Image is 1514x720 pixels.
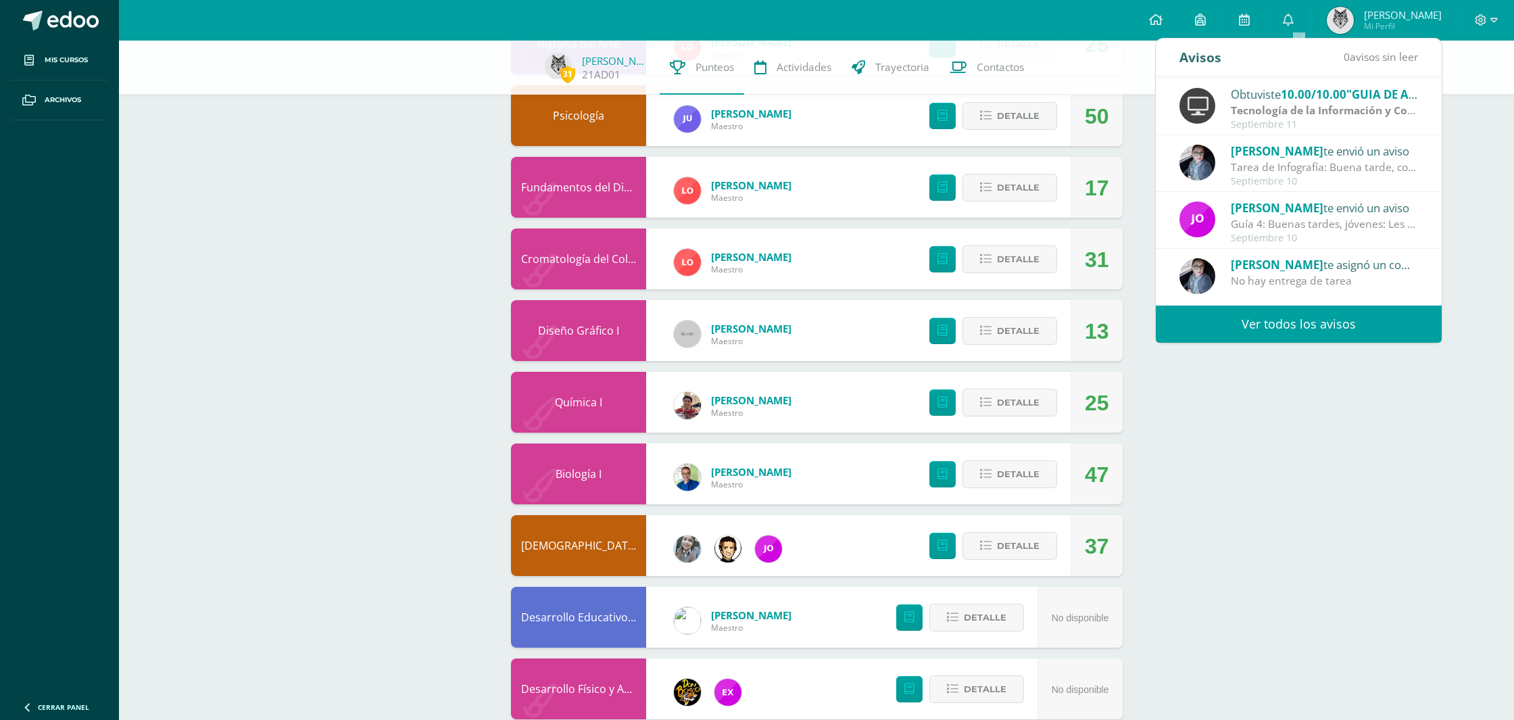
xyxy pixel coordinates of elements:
[711,393,791,407] span: [PERSON_NAME]
[511,587,646,648] div: Desarrollo Educativo y Proyecto de Vida
[660,41,744,95] a: Punteos
[997,390,1040,415] span: Detalle
[962,102,1057,130] button: Detalle
[1231,200,1323,216] span: [PERSON_NAME]
[997,533,1040,558] span: Detalle
[1231,142,1419,160] div: te envió un aviso
[11,41,108,80] a: Mis cursos
[1364,20,1442,32] span: Mi Perfil
[1052,684,1109,695] span: No disponible
[1231,119,1419,130] div: Septiembre 11
[511,515,646,576] div: Biblia
[674,535,701,562] img: cba4c69ace659ae4cf02a5761d9a2473.png
[962,532,1057,560] button: Detalle
[929,675,1024,703] button: Detalle
[674,392,701,419] img: cb93aa548b99414539690fcffb7d5efd.png
[777,60,831,74] span: Actividades
[1085,516,1109,577] div: 37
[1179,201,1215,237] img: 6614adf7432e56e5c9e182f11abb21f1.png
[1344,49,1350,64] span: 0
[45,95,81,105] span: Archivos
[695,60,734,74] span: Punteos
[1231,176,1419,187] div: Septiembre 10
[674,607,701,634] img: 6dfd641176813817be49ede9ad67d1c4.png
[1179,39,1221,76] div: Avisos
[711,322,791,335] span: [PERSON_NAME]
[964,605,1006,630] span: Detalle
[997,247,1040,272] span: Detalle
[939,41,1034,95] a: Contactos
[560,66,575,82] span: 31
[711,335,791,347] span: Maestro
[711,479,791,490] span: Maestro
[1231,216,1419,232] div: Guía 4: Buenas tardes, jóvenes: Les recuerdo que aún hay grupos pendientes de entregar su trabajo...
[1179,145,1215,181] img: 702136d6d401d1cd4ce1c6f6778c2e49.png
[674,679,701,706] img: 21dcd0747afb1b787494880446b9b401.png
[711,407,791,418] span: Maestro
[841,41,939,95] a: Trayectoria
[1231,160,1419,175] div: Tarea de Infografía: Buena tarde, con preocupación he notado que algunos alumnos no están entrega...
[744,41,841,95] a: Actividades
[1085,86,1109,147] div: 50
[755,535,782,562] img: 6614adf7432e56e5c9e182f11abb21f1.png
[714,535,741,562] img: 3c6982f7dfb72f48fca5b3f49e2de08c.png
[674,320,701,347] img: 60x60
[711,622,791,633] span: Maestro
[1231,103,1419,118] div: | Zona
[997,175,1040,200] span: Detalle
[711,250,791,264] span: [PERSON_NAME]
[1231,256,1419,273] div: te asignó un comentario en 'GA2' para 'Lengua y Literatura 4'
[674,464,701,491] img: 692ded2a22070436d299c26f70cfa591.png
[1231,233,1419,244] div: Septiembre 10
[977,60,1024,74] span: Contactos
[711,107,791,120] span: [PERSON_NAME]
[511,85,646,146] div: Psicología
[964,677,1006,702] span: Detalle
[582,54,650,68] a: [PERSON_NAME]
[511,157,646,218] div: Fundamentos del Diseño
[711,120,791,132] span: Maestro
[997,103,1040,128] span: Detalle
[1085,444,1109,505] div: 47
[1231,273,1419,289] div: No hay entrega de tarea
[929,604,1024,631] button: Detalle
[674,249,701,276] img: 59290ed508a7c2aec46e59874efad3b5.png
[1231,143,1323,159] span: [PERSON_NAME]
[545,53,572,80] img: c9f0ce6764846f1623a9016c00060552.png
[962,317,1057,345] button: Detalle
[997,462,1040,487] span: Detalle
[45,55,88,66] span: Mis cursos
[1231,257,1323,272] span: [PERSON_NAME]
[1346,87,1512,102] span: "GUIA DE APRENDIZAJE NO 1"
[1156,306,1442,343] a: Ver todos los avisos
[962,389,1057,416] button: Detalle
[875,60,929,74] span: Trayectoria
[1231,199,1419,216] div: te envió un aviso
[511,443,646,504] div: Biología I
[511,658,646,719] div: Desarrollo Físico y Artístico (Extracurricular)
[1281,87,1346,102] span: 10.00/10.00
[711,192,791,203] span: Maestro
[997,318,1040,343] span: Detalle
[962,174,1057,201] button: Detalle
[38,702,89,712] span: Cerrar panel
[674,105,701,133] img: 0261123e46d54018888246571527a9cf.png
[962,460,1057,488] button: Detalle
[1085,301,1109,362] div: 13
[1085,229,1109,290] div: 31
[1231,85,1419,103] div: Obtuviste en
[711,264,791,275] span: Maestro
[1327,7,1354,34] img: c9f0ce6764846f1623a9016c00060552.png
[1179,258,1215,294] img: 702136d6d401d1cd4ce1c6f6778c2e49.png
[1052,613,1109,623] span: No disponible
[511,372,646,433] div: Química I
[511,229,646,289] div: Cromatología del Color
[511,300,646,361] div: Diseño Gráfico I
[962,245,1057,273] button: Detalle
[711,465,791,479] span: [PERSON_NAME]
[711,608,791,622] span: [PERSON_NAME]
[674,177,701,204] img: 59290ed508a7c2aec46e59874efad3b5.png
[714,679,741,706] img: ce84f7dabd80ed5f5aa83b4480291ac6.png
[1085,373,1109,433] div: 25
[1231,103,1494,118] strong: Tecnología de la Información y Comunicación (TIC)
